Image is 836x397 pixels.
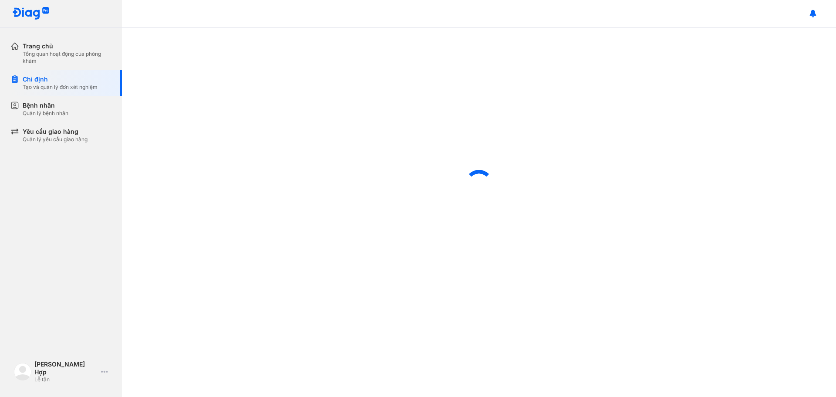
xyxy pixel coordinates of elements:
[23,75,98,84] div: Chỉ định
[23,136,88,143] div: Quản lý yêu cầu giao hàng
[12,7,50,20] img: logo
[23,51,111,64] div: Tổng quan hoạt động của phòng khám
[23,127,88,136] div: Yêu cầu giao hàng
[23,110,68,117] div: Quản lý bệnh nhân
[34,360,98,376] div: [PERSON_NAME] Hợp
[23,101,68,110] div: Bệnh nhân
[34,376,98,383] div: Lễ tân
[14,363,31,380] img: logo
[23,84,98,91] div: Tạo và quản lý đơn xét nghiệm
[23,42,111,51] div: Trang chủ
